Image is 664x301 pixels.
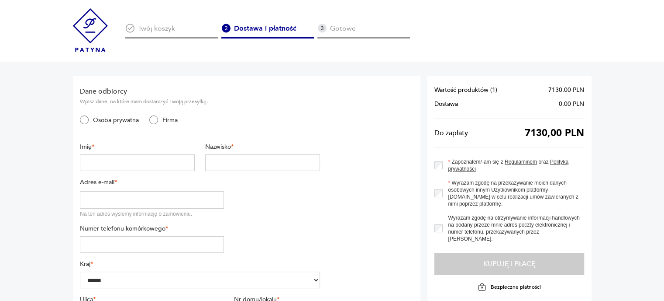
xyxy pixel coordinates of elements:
label: Imię [80,143,195,151]
label: Wyrażam zgodę na otrzymywanie informacji handlowych na podany przeze mnie adres poczty elektronic... [443,214,584,242]
label: Kraj [80,260,320,268]
label: Wyrażam zgodę na przekazywanie moich danych osobowych innym Użytkownikom platformy [DOMAIN_NAME] ... [443,179,584,207]
a: Regulaminem [505,159,537,165]
div: Twój koszyk [125,24,218,38]
label: Adres e-mail [80,178,224,186]
img: Patyna - sklep z meblami i dekoracjami vintage [73,8,108,52]
h2: Dane odbiorcy [80,87,320,96]
p: Wpisz dane, na które mam dostarczyć Twoją przesyłkę. [80,98,320,105]
a: Polityką prywatności [448,159,568,172]
img: Ikona [125,24,134,33]
label: Zapoznałem/-am się z oraz [443,158,584,172]
p: Bezpieczne płatności [491,283,541,290]
span: Do zapłaty [434,129,468,136]
div: Gotowe [317,24,410,38]
span: 7130,00 PLN [525,129,584,136]
label: Osoba prywatna [89,116,139,124]
span: 0,00 PLN [559,101,584,108]
span: Wartość produktów ( 1 ) [434,87,497,94]
label: Numer telefonu komórkowego [80,224,224,233]
div: Dostawa i płatność [221,24,314,38]
img: Ikona kłódki [478,283,486,291]
span: Dostawa [434,101,458,108]
div: Na ten adres wyślemy informację o zamówieniu. [80,210,224,217]
img: Ikona [317,24,327,33]
span: 7130,00 PLN [548,87,584,94]
img: Ikona [221,24,231,33]
label: Nazwisko [205,143,320,151]
label: Firma [158,116,178,124]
